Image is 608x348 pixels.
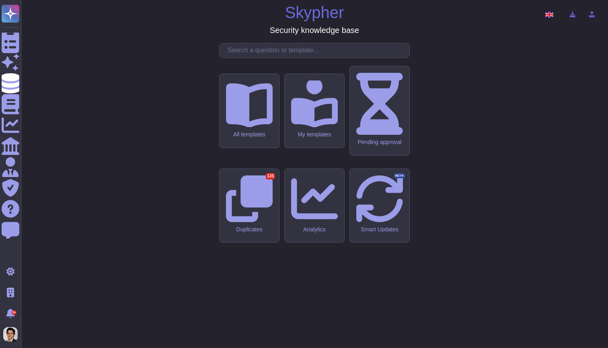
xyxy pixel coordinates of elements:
img: en [545,12,553,18]
button: user [2,325,23,343]
div: Analytics [291,226,338,233]
div: BETA [394,173,405,179]
div: Smart Updates [356,226,403,233]
h3: Security knowledge base [270,25,359,35]
input: Search a question or template... [224,43,409,58]
div: Duplicates [226,226,273,233]
div: All templates [226,131,273,138]
div: Pending approval [356,139,403,146]
div: 9+ [12,310,16,315]
h1: Skypher [285,3,344,22]
div: My templates [291,131,338,138]
div: 135 [266,173,275,179]
img: user [3,327,18,342]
